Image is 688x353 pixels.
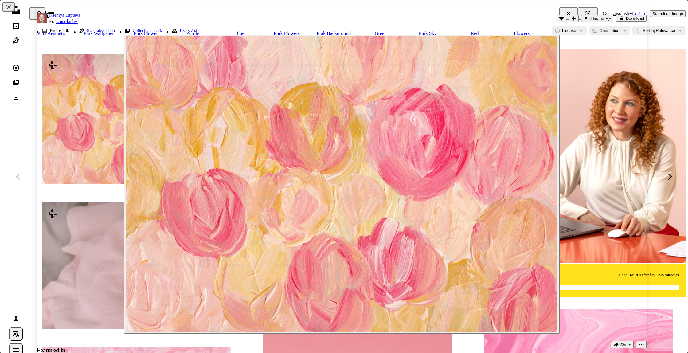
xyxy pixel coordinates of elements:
[611,341,634,348] button: Share this image
[49,18,80,25] div: For
[581,15,613,22] button: Edit image
[620,343,631,347] span: Share
[56,19,78,24] a: Unsplash+
[616,15,647,22] button: Download
[37,13,47,23] img: Go to Kseniya Lapteva's profile
[124,35,560,334] button: Zoom in on this image
[636,341,647,348] button: More Actions
[557,15,566,22] button: Like
[651,147,688,206] a: Next
[126,36,557,332] img: a painting of pink and yellow flowers on a white background
[569,15,579,22] button: Add to Collection
[37,13,47,24] a: Go to Kseniya Lapteva's profile
[49,12,80,18] a: Kseniya Lapteva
